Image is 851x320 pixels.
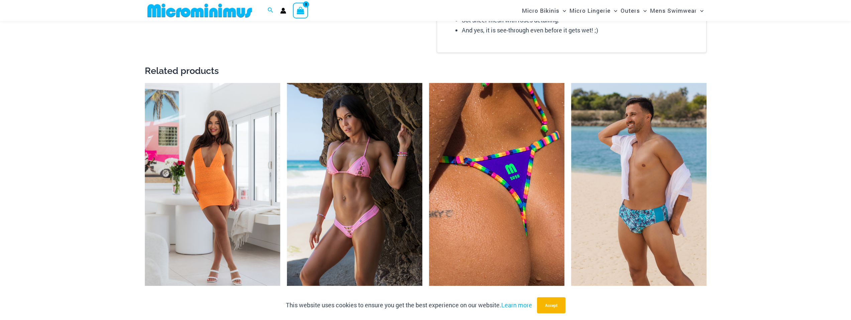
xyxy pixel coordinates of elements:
span: Micro Lingerie [569,2,611,19]
a: Micro BikinisMenu ToggleMenu Toggle [520,2,568,19]
a: Learn more [501,301,532,309]
a: Search icon link [268,6,274,15]
img: MM SHOP LOGO FLAT [145,3,255,18]
img: Hamilton Blue Multi 006 Brief 01 [571,83,707,286]
h2: Related products [145,65,707,77]
a: OutersMenu ToggleMenu Toggle [619,2,648,19]
span: Menu Toggle [640,2,647,19]
span: Menu Toggle [559,2,566,19]
span: Menu Toggle [697,2,704,19]
nav: Site Navigation [519,1,707,20]
a: Nefertiti Neon Orange 5671 Dress 01Nefertiti Neon Orange 5671 Dress 02Nefertiti Neon Orange 5671 ... [145,83,280,286]
span: Mens Swimwear [650,2,697,19]
a: Hamilton Blue Multi 006 Brief 01Hamilton Blue Multi 006 Brief 03Hamilton Blue Multi 006 Brief 03 [571,83,707,286]
a: Mens SwimwearMenu ToggleMenu Toggle [648,2,705,19]
a: View Shopping Cart, empty [293,3,308,18]
p: This website uses cookies to ensure you get the best experience on our website. [286,300,532,310]
span: Micro Bikinis [522,2,559,19]
span: Menu Toggle [611,2,617,19]
img: Link Pop Pink 3070 Top 4955 Bottom 01 [287,83,422,286]
li: And yes, it is see-through even before it gets wet! ;) [462,25,699,35]
button: Accept [537,297,565,313]
a: Micro LingerieMenu ToggleMenu Toggle [568,2,619,19]
img: Nefertiti Neon Orange 5671 Dress 01 [145,83,280,286]
a: Link Pop Pink 3070 Top 4955 Bottom 01Link Pop Pink 3070 Top 4955 Bottom 02Link Pop Pink 3070 Top ... [287,83,422,286]
img: 2020 Microminimus Birthday Bikini Bottoms [429,83,564,286]
span: Outers [621,2,640,19]
a: Account icon link [280,8,286,14]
